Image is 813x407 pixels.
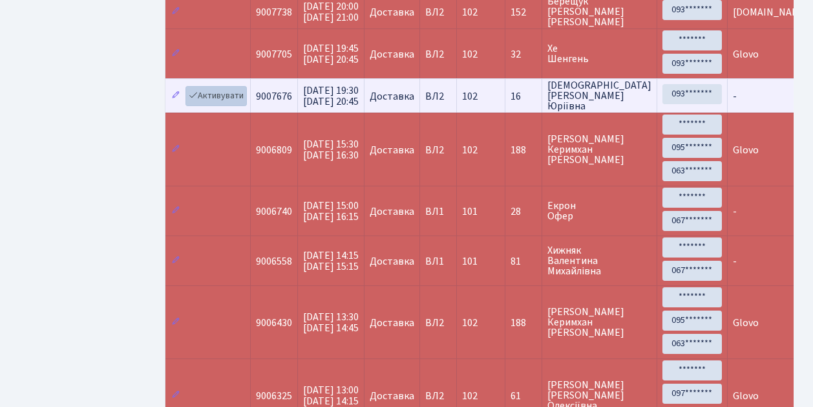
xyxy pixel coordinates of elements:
[425,256,451,267] span: ВЛ1
[256,47,292,61] span: 9007705
[462,143,478,157] span: 102
[511,49,536,60] span: 32
[256,5,292,19] span: 9007738
[425,49,451,60] span: ВЛ2
[733,254,737,269] span: -
[303,137,359,162] span: [DATE] 15:30 [DATE] 16:30
[733,5,809,19] span: [DOMAIN_NAME]
[511,91,536,102] span: 16
[370,256,414,267] span: Доставка
[425,206,451,217] span: ВЛ1
[303,83,359,109] span: [DATE] 19:30 [DATE] 20:45
[462,389,478,403] span: 102
[256,89,292,104] span: 9007676
[547,307,651,338] span: [PERSON_NAME] Керимхан [PERSON_NAME]
[425,318,451,328] span: ВЛ2
[462,47,478,61] span: 102
[547,134,651,165] span: [PERSON_NAME] Керимхан [PERSON_NAME]
[370,391,414,401] span: Доставка
[547,80,651,111] span: [DEMOGRAPHIC_DATA] [PERSON_NAME] Юріївна
[425,91,451,102] span: ВЛ2
[462,89,478,104] span: 102
[733,89,737,104] span: -
[370,145,414,155] span: Доставка
[303,248,359,274] span: [DATE] 14:15 [DATE] 15:15
[425,391,451,401] span: ВЛ2
[511,7,536,17] span: 152
[547,43,651,64] span: Хе Шенгень
[256,143,292,157] span: 9006809
[425,145,451,155] span: ВЛ2
[370,318,414,328] span: Доставка
[733,143,759,157] span: Glovo
[733,204,737,219] span: -
[511,318,536,328] span: 188
[733,389,759,403] span: Glovo
[303,41,359,67] span: [DATE] 19:45 [DATE] 20:45
[370,49,414,60] span: Доставка
[462,254,478,269] span: 101
[303,199,359,224] span: [DATE] 15:00 [DATE] 16:15
[462,204,478,219] span: 101
[511,145,536,155] span: 188
[733,316,759,330] span: Glovo
[425,7,451,17] span: ВЛ2
[256,389,292,403] span: 9006325
[511,391,536,401] span: 61
[303,310,359,335] span: [DATE] 13:30 [DATE] 14:45
[462,316,478,330] span: 102
[370,7,414,17] span: Доставка
[547,245,651,276] span: Хижняк Валентина Михайлівна
[256,204,292,219] span: 9006740
[256,254,292,269] span: 9006558
[370,206,414,217] span: Доставка
[185,86,247,106] a: Активувати
[370,91,414,102] span: Доставка
[511,256,536,267] span: 81
[511,206,536,217] span: 28
[462,5,478,19] span: 102
[256,316,292,330] span: 9006430
[733,47,759,61] span: Glovo
[547,201,651,221] span: Екрон Офер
